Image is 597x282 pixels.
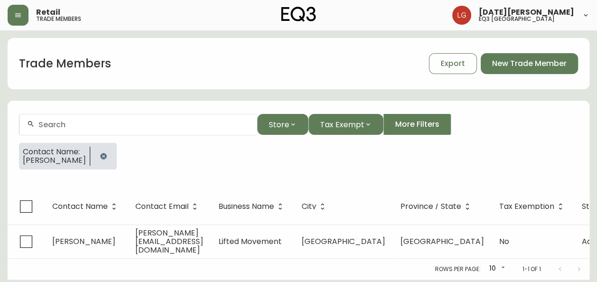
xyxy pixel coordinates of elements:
[52,236,115,247] span: [PERSON_NAME]
[395,119,439,130] span: More Filters
[38,120,249,129] input: Search
[281,7,316,22] img: logo
[218,236,282,247] span: Lifted Movement
[481,53,578,74] button: New Trade Member
[429,53,477,74] button: Export
[479,9,574,16] span: [DATE][PERSON_NAME]
[52,202,120,211] span: Contact Name
[302,236,385,247] span: [GEOGRAPHIC_DATA]
[269,119,289,131] span: Store
[499,236,509,247] span: No
[435,265,480,273] p: Rows per page:
[23,156,86,165] span: [PERSON_NAME]
[257,114,308,135] button: Store
[522,265,541,273] p: 1-1 of 1
[36,16,81,22] h5: trade members
[383,114,451,135] button: More Filters
[499,204,554,209] span: Tax Exemption
[400,204,461,209] span: Province / State
[135,202,201,211] span: Contact Email
[52,204,108,209] span: Contact Name
[400,202,474,211] span: Province / State
[479,16,555,22] h5: eq3 [GEOGRAPHIC_DATA]
[23,148,86,156] span: Contact Name:
[441,58,465,69] span: Export
[320,119,364,131] span: Tax Exempt
[484,261,507,277] div: 10
[218,204,274,209] span: Business Name
[452,6,471,25] img: 2638f148bab13be18035375ceda1d187
[135,227,203,255] span: [PERSON_NAME][EMAIL_ADDRESS][DOMAIN_NAME]
[19,56,111,72] h1: Trade Members
[36,9,60,16] span: Retail
[302,202,329,211] span: City
[492,58,567,69] span: New Trade Member
[218,202,286,211] span: Business Name
[302,204,316,209] span: City
[400,236,484,247] span: [GEOGRAPHIC_DATA]
[308,114,383,135] button: Tax Exempt
[499,202,567,211] span: Tax Exemption
[135,204,189,209] span: Contact Email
